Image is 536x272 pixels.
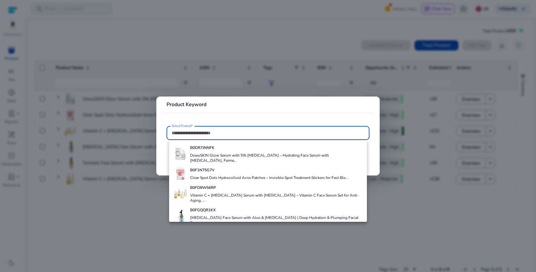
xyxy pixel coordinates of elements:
h4: [MEDICAL_DATA] Face Serum with Aloe & [MEDICAL_DATA] | Deep Hydration & Plumping Facial Serum ... [190,215,362,225]
b: B0FD8W56RP [190,185,216,190]
img: 312iZw1IoeL._AC_US40_.jpg [174,210,187,222]
img: 31-Ds7JUO2L._AC_US40_.jpg [174,147,187,160]
b: B0DR7JNNFK [190,145,214,150]
img: 41G3BUTBexL._AC_US40_.jpg [174,187,187,200]
h4: Clear Spot Dots Hydrocolloid Acne Patches – Invisible Spot Treatment Stickers for Fast Ble... [190,175,348,180]
mat-label: Select Product* [172,124,193,128]
b: Product Keyword [167,101,206,108]
b: B0FGQQR1KX [190,207,216,213]
b: B0F1NT5G7V [190,167,214,173]
h4: DewySKIN Glow Serum with 5% [MEDICAL_DATA] – Hydrating Face Serum with [MEDICAL_DATA], Ferme... [190,153,362,163]
img: 31XYdDCf1OL._AC_US40_.jpg [174,167,187,180]
h4: Vitamin C + [MEDICAL_DATA] Serum with [MEDICAL_DATA] – Vitamin C Face Serum Set for Anti-Aging, ... [190,193,362,203]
